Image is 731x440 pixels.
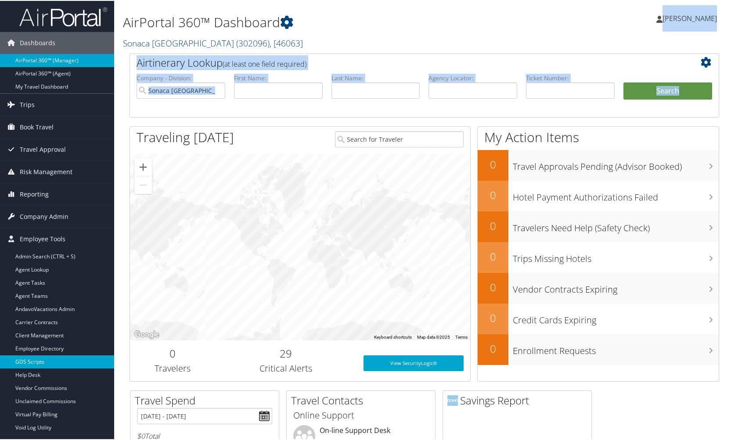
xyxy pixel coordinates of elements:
[20,205,68,227] span: Company Admin
[513,217,719,233] h3: Travelers Need Help (Safety Check)
[20,93,35,115] span: Trips
[513,278,719,295] h3: Vendor Contracts Expiring
[293,408,429,421] h3: Online Support
[513,309,719,326] h3: Credit Cards Expiring
[137,345,209,360] h2: 0
[137,127,234,146] h1: Traveling [DATE]
[623,82,712,99] button: Search
[134,157,152,175] button: Zoom in
[513,155,719,172] h3: Travel Approvals Pending (Advisor Booked)
[20,138,66,160] span: Travel Approval
[478,241,719,272] a: 0Trips Missing Hotels
[663,13,717,22] span: [PERSON_NAME]
[137,54,663,69] h2: Airtinerary Lookup
[374,333,412,340] button: Keyboard shortcuts
[331,73,420,82] label: Last Name:
[429,73,517,82] label: Agency Locator:
[478,149,719,180] a: 0Travel Approvals Pending (Advisor Booked)
[478,156,508,171] h2: 0
[513,247,719,264] h3: Trips Missing Hotels
[222,361,350,374] h3: Critical Alerts
[478,340,508,355] h2: 0
[478,303,719,333] a: 0Credit Cards Expiring
[20,31,55,53] span: Dashboards
[478,310,508,325] h2: 0
[137,430,145,440] span: $0
[222,345,350,360] h2: 29
[137,430,272,440] h6: Total
[478,127,719,146] h1: My Action Items
[20,160,72,182] span: Risk Management
[656,4,726,31] a: [PERSON_NAME]
[270,36,303,48] span: , [ 46063 ]
[123,12,525,31] h1: AirPortal 360™ Dashboard
[478,180,719,211] a: 0Hotel Payment Authorizations Failed
[478,211,719,241] a: 0Travelers Need Help (Safety Check)
[478,218,508,233] h2: 0
[455,334,468,339] a: Terms (opens in new tab)
[20,115,54,137] span: Book Travel
[478,333,719,364] a: 0Enrollment Requests
[137,361,209,374] h3: Travelers
[417,334,450,339] span: Map data ©2025
[364,354,464,370] a: View SecurityLogic®
[513,340,719,356] h3: Enrollment Requests
[447,394,458,405] img: domo-logo.png
[335,130,464,147] input: Search for Traveler
[234,73,323,82] label: First Name:
[526,73,615,82] label: Ticket Number:
[513,186,719,203] h3: Hotel Payment Authorizations Failed
[19,6,107,26] img: airportal-logo.png
[135,392,279,407] h2: Travel Spend
[134,175,152,193] button: Zoom out
[236,36,270,48] span: ( 302096 )
[20,227,65,249] span: Employee Tools
[123,36,303,48] a: Sonaca [GEOGRAPHIC_DATA]
[478,248,508,263] h2: 0
[478,279,508,294] h2: 0
[137,73,225,82] label: Company - Division:
[20,182,49,204] span: Reporting
[478,187,508,202] h2: 0
[132,328,161,340] img: Google
[478,272,719,303] a: 0Vendor Contracts Expiring
[132,328,161,340] a: Open this area in Google Maps (opens a new window)
[291,392,435,407] h2: Travel Contacts
[223,58,306,68] span: (at least one field required)
[447,392,591,407] h2: Savings Report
